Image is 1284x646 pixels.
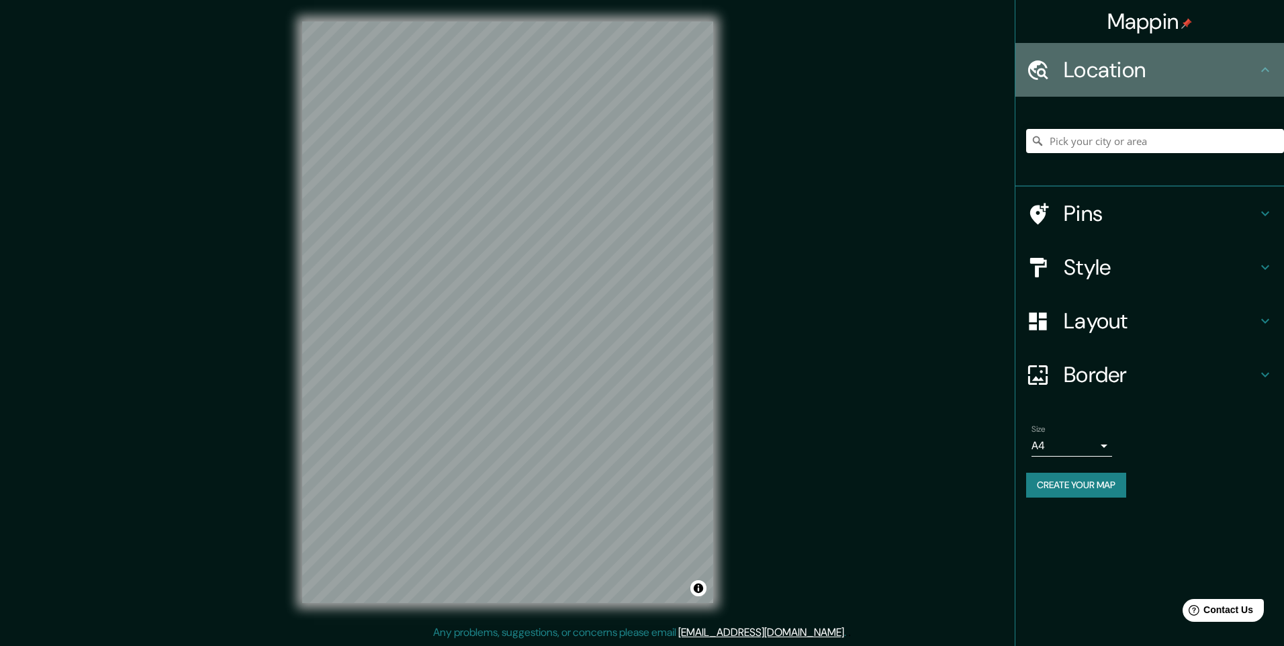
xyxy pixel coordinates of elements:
div: Location [1015,43,1284,97]
div: . [846,625,848,641]
canvas: Map [302,21,713,603]
h4: Border [1064,361,1257,388]
div: Style [1015,240,1284,294]
label: Size [1031,424,1046,435]
h4: Layout [1064,308,1257,334]
div: Layout [1015,294,1284,348]
div: . [848,625,851,641]
img: pin-icon.png [1181,18,1192,29]
div: Border [1015,348,1284,402]
h4: Pins [1064,200,1257,227]
input: Pick your city or area [1026,129,1284,153]
div: Pins [1015,187,1284,240]
p: Any problems, suggestions, or concerns please email . [433,625,846,641]
button: Toggle attribution [690,580,706,596]
div: A4 [1031,435,1112,457]
h4: Style [1064,254,1257,281]
iframe: Help widget launcher [1164,594,1269,631]
a: [EMAIL_ADDRESS][DOMAIN_NAME] [678,625,844,639]
button: Create your map [1026,473,1126,498]
h4: Mappin [1107,8,1193,35]
h4: Location [1064,56,1257,83]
